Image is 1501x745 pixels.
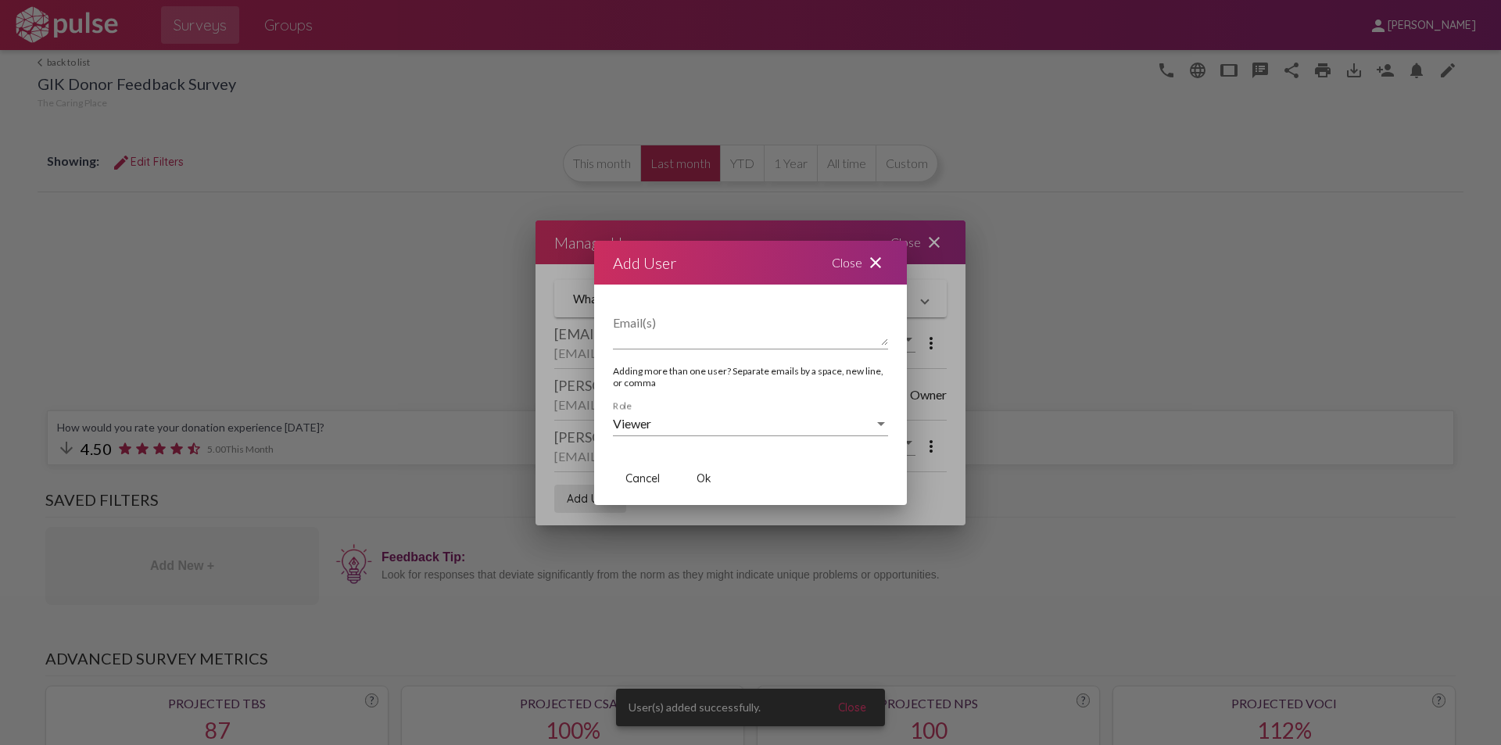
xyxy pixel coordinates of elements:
span: Cancel [625,471,660,485]
button: Ok [679,464,729,492]
span: Viewer [613,416,651,431]
mat-icon: close [866,253,885,272]
button: Cancel [613,464,672,492]
div: Close [813,241,907,285]
span: Ok [697,471,711,485]
div: Adding more than one user? Separate emails by a space, new line, or comma [613,365,888,401]
div: Add User [613,250,676,275]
